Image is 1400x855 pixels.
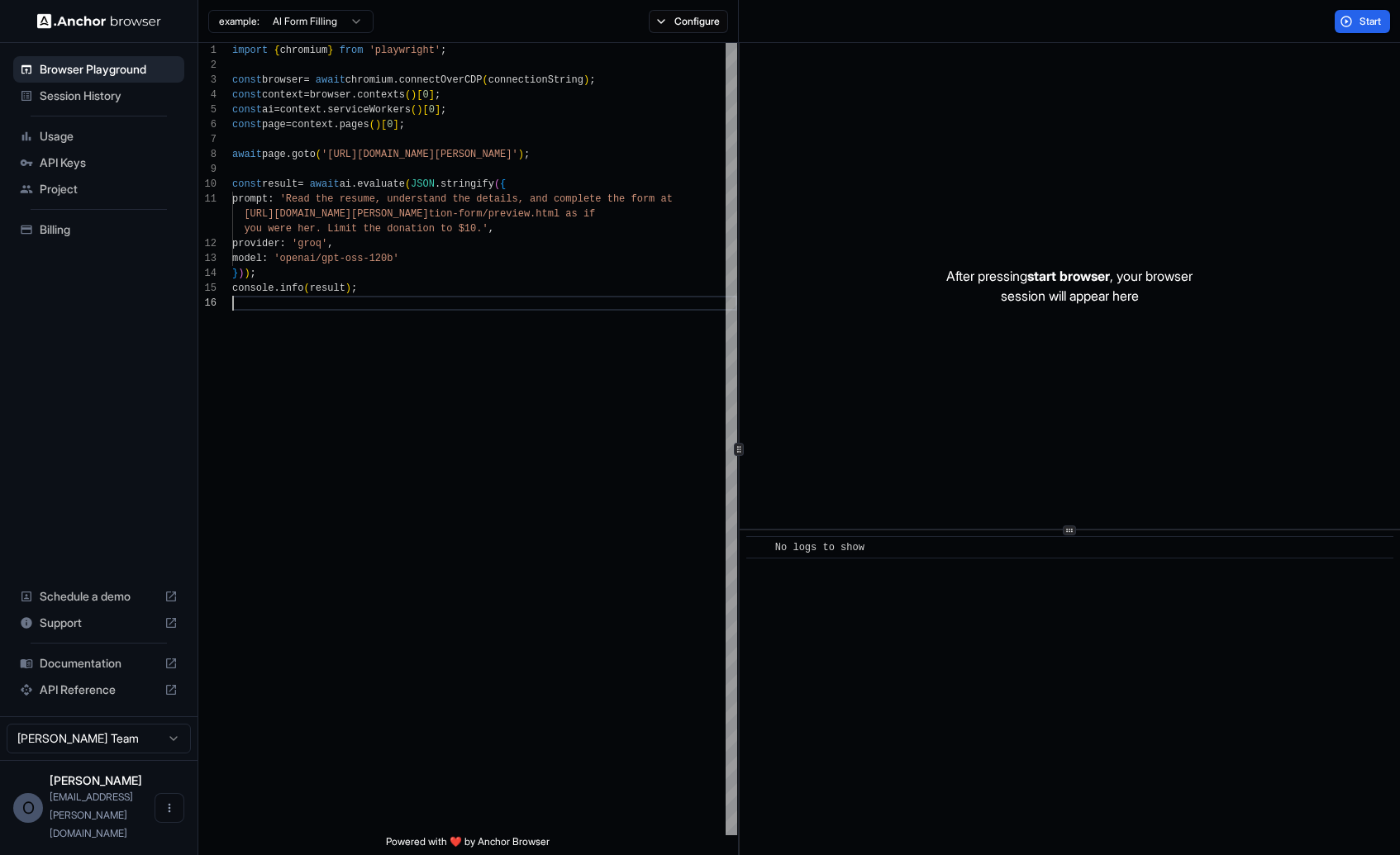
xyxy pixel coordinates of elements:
span: context [280,104,321,116]
span: = [274,104,279,116]
div: 15 [198,281,217,296]
span: browser [310,89,351,101]
span: Documentation [40,655,158,672]
span: Browser Playground [40,61,178,78]
span: const [232,178,262,190]
span: ( [405,89,411,101]
span: Schedule a demo [40,588,158,605]
span: result [310,283,345,294]
span: ; [435,89,440,101]
span: . [333,119,339,131]
div: API Keys [13,150,184,176]
span: pages [340,119,369,131]
div: Usage [13,123,184,150]
span: Omri Haviv [50,773,142,787]
span: = [303,89,309,101]
span: . [351,178,357,190]
div: API Reference [13,677,184,703]
span: provider [232,238,280,249]
div: 11 [198,192,217,207]
span: lete the form at [578,193,673,205]
div: Billing [13,216,184,243]
p: After pressing , your browser session will appear here [946,266,1193,306]
span: { [274,45,279,56]
span: : [280,238,286,249]
span: context [292,119,333,131]
span: [ [417,89,422,101]
div: 4 [198,88,217,102]
span: ( [494,178,500,190]
button: Configure [649,10,729,33]
div: 3 [198,73,217,88]
span: const [232,89,262,101]
span: 'Read the resume, understand the details, and comp [280,193,578,205]
span: const [232,104,262,116]
span: API Keys [40,154,178,171]
span: serviceWorkers [327,104,411,116]
span: connectOverCDP [399,74,483,86]
span: ai [262,104,274,116]
span: from [340,45,364,56]
span: chromium [280,45,328,56]
div: Documentation [13,650,184,677]
span: } [327,45,333,56]
span: ; [440,104,446,116]
span: JSON [411,178,435,190]
span: ( [369,119,375,131]
span: ) [244,268,250,279]
div: 14 [198,266,217,281]
span: ; [250,268,256,279]
span: . [393,74,398,86]
span: evaluate [357,178,405,190]
div: Session History [13,83,184,109]
span: Start [1360,15,1383,28]
span: API Reference [40,682,158,698]
span: Usage [40,128,178,145]
span: Session History [40,88,178,104]
div: Support [13,610,184,636]
span: [ [422,104,428,116]
span: result [262,178,298,190]
span: No logs to show [775,542,864,553]
span: ) [417,104,422,116]
button: Open menu [155,793,184,823]
span: . [435,178,440,190]
span: = [298,178,303,190]
span: ai [340,178,351,190]
div: 8 [198,147,217,162]
span: connectionString [488,74,583,86]
span: 0 [429,104,435,116]
span: ) [583,74,589,86]
span: const [232,119,262,131]
div: 10 [198,177,217,192]
div: 2 [198,58,217,73]
span: . [274,283,279,294]
span: ) [518,149,524,160]
span: : [262,253,268,264]
span: ; [440,45,446,56]
span: ) [345,283,351,294]
span: page [262,119,286,131]
span: Support [40,615,158,631]
img: Anchor Logo [37,13,161,29]
span: 'openai/gpt-oss-120b' [274,253,398,264]
span: ( [316,149,321,160]
span: = [286,119,292,131]
span: ] [429,89,435,101]
span: 0 [422,89,428,101]
div: O [13,793,43,823]
span: 'playwright' [369,45,440,56]
div: 6 [198,117,217,132]
span: = [303,74,309,86]
span: } [232,268,238,279]
span: ] [393,119,398,131]
span: await [310,178,340,190]
span: ; [351,283,357,294]
span: info [280,283,304,294]
span: : [268,193,274,205]
span: page [262,149,286,160]
span: goto [292,149,316,160]
span: ( [405,178,411,190]
span: prompt [232,193,268,205]
span: 'groq' [292,238,327,249]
